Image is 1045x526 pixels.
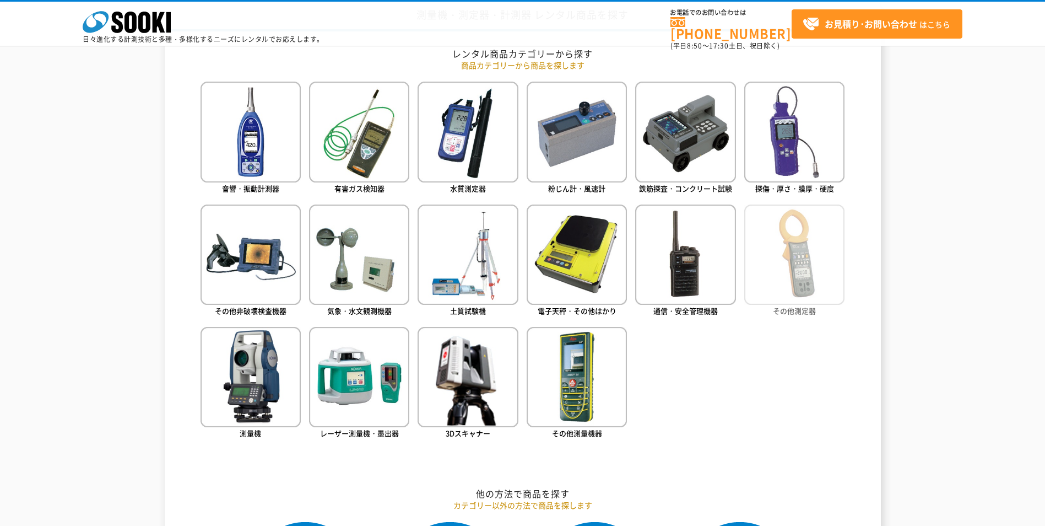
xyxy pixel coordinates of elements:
[418,82,518,196] a: 水質測定器
[309,82,409,196] a: 有害ガス検知器
[635,205,735,319] a: 通信・安全管理機器
[201,327,301,427] img: 測量機
[744,205,844,319] a: その他測定器
[792,9,962,39] a: お見積り･お問い合わせはこちら
[201,327,301,441] a: 測量機
[418,205,518,319] a: 土質試験機
[803,16,950,33] span: はこちら
[548,183,605,194] span: 粉じん計・風速計
[201,205,301,305] img: その他非破壊検査機器
[653,305,718,316] span: 通信・安全管理機器
[418,82,518,182] img: 水質測定器
[201,488,845,500] h2: 他の方法で商品を探す
[418,205,518,305] img: 土質試験機
[527,82,627,182] img: 粉じん計・風速計
[201,48,845,60] h2: レンタル商品カテゴリーから探す
[670,41,779,51] span: (平日 ～ 土日、祝日除く)
[635,82,735,182] img: 鉄筋探査・コンクリート試験
[201,500,845,511] p: カテゴリー以外の方法で商品を探します
[201,205,301,319] a: その他非破壊検査機器
[744,205,844,305] img: その他測定器
[215,305,286,316] span: その他非破壊検査機器
[201,82,301,182] img: 音響・振動計測器
[320,428,399,438] span: レーザー測量機・墨出器
[527,205,627,305] img: 電子天秤・その他はかり
[446,428,490,438] span: 3Dスキャナー
[527,327,627,427] img: その他測量機器
[639,183,732,194] span: 鉄筋探査・コンクリート試験
[527,327,627,441] a: その他測量機器
[635,82,735,196] a: 鉄筋探査・コンクリート試験
[538,305,616,316] span: 電子天秤・その他はかり
[309,327,409,427] img: レーザー測量機・墨出器
[450,183,486,194] span: 水質測定器
[240,428,261,438] span: 測量機
[744,82,844,196] a: 探傷・厚さ・膜厚・硬度
[450,305,486,316] span: 土質試験機
[825,17,917,30] strong: お見積り･お問い合わせ
[327,305,392,316] span: 気象・水文観測機器
[334,183,385,194] span: 有害ガス検知器
[744,82,844,182] img: 探傷・厚さ・膜厚・硬度
[201,60,845,71] p: 商品カテゴリーから商品を探します
[309,205,409,305] img: 気象・水文観測機器
[527,82,627,196] a: 粉じん計・風速計
[687,41,702,51] span: 8:50
[83,36,324,42] p: 日々進化する計測技術と多種・多様化するニーズにレンタルでお応えします。
[309,205,409,319] a: 気象・水文観測機器
[309,327,409,441] a: レーザー測量機・墨出器
[201,82,301,196] a: 音響・振動計測器
[670,9,792,16] span: お電話でのお問い合わせは
[773,305,816,316] span: その他測定器
[527,205,627,319] a: 電子天秤・その他はかり
[635,205,735,305] img: 通信・安全管理機器
[755,183,834,194] span: 探傷・厚さ・膜厚・硬度
[309,82,409,182] img: 有害ガス検知器
[552,428,602,438] span: その他測量機器
[709,41,729,51] span: 17:30
[418,327,518,427] img: 3Dスキャナー
[670,17,792,40] a: [PHONE_NUMBER]
[418,327,518,441] a: 3Dスキャナー
[222,183,279,194] span: 音響・振動計測器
